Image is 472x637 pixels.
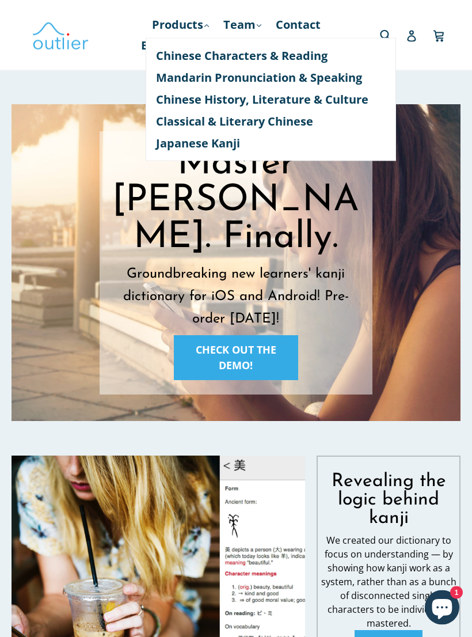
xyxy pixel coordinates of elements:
span: Groundbreaking new learners' kanji [127,268,345,282]
input: Search [377,23,409,47]
a: Chinese History, Literature & Culture [156,89,386,111]
h1: Revealing the logic behind kanji [329,473,448,528]
h1: Master [PERSON_NAME]. Finally. [111,146,360,257]
a: Japanese Kanji [156,132,386,154]
a: Classical & Literary Chinese [156,111,386,132]
a: CHECK OUT THE DEMO! [174,336,299,381]
a: Team [218,14,267,35]
a: Blog [135,35,177,56]
a: Contact [270,14,326,35]
a: Products [146,14,215,35]
a: Chinese Characters & Reading [156,45,386,67]
img: Outlier Linguistics [32,18,89,52]
span: dictionary for iOS and Android! Pre-order [DATE]! [123,290,349,327]
a: Mandarin Pronunciation & Speaking [156,67,386,89]
inbox-online-store-chat: Shopify online store chat [421,590,463,628]
p: We created our dictionary to focus on understanding — by showing how kanji work as a system, rath... [318,534,459,631]
a: Resources [180,35,249,56]
a: Course Login [252,35,337,56]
